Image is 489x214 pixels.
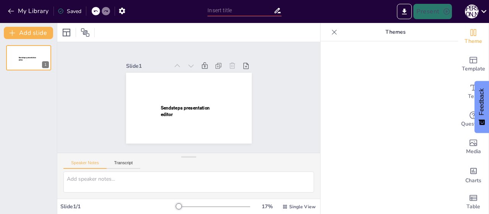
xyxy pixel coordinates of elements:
[466,203,480,211] span: Table
[465,4,479,19] button: І [PERSON_NAME]
[4,27,53,39] button: Add slide
[458,161,489,188] div: Add charts and graphs
[6,45,51,70] div: Sendsteps presentation editor1
[397,4,412,19] button: Export to PowerPoint
[107,160,141,169] button: Transcript
[63,160,107,169] button: Speaker Notes
[126,62,169,70] div: Slide 1
[474,81,489,133] button: Feedback - Show survey
[60,26,73,39] div: Layout
[6,5,52,17] button: My Library
[458,133,489,161] div: Add images, graphics, shapes or video
[289,204,316,210] span: Single View
[81,28,90,37] span: Position
[458,78,489,106] div: Add text boxes
[465,5,479,18] div: І [PERSON_NAME]
[58,8,81,15] div: Saved
[258,203,276,210] div: 17 %
[462,65,485,73] span: Template
[458,23,489,51] div: Change the overall theme
[60,203,177,210] div: Slide 1 / 1
[478,88,485,115] span: Feedback
[40,47,49,57] button: Cannot delete last slide
[465,176,481,185] span: Charts
[413,4,452,19] button: Present
[458,106,489,133] div: Get real-time input from your audience
[207,5,273,16] input: Insert title
[19,57,36,61] span: Sendsteps presentation editor
[458,51,489,78] div: Add ready made slides
[466,147,481,156] span: Media
[29,47,38,57] button: Duplicate Slide
[340,23,450,41] p: Themes
[42,61,49,68] div: 1
[468,92,479,101] span: Text
[461,120,486,128] span: Questions
[160,105,209,117] span: Sendsteps presentation editor
[465,37,482,46] span: Theme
